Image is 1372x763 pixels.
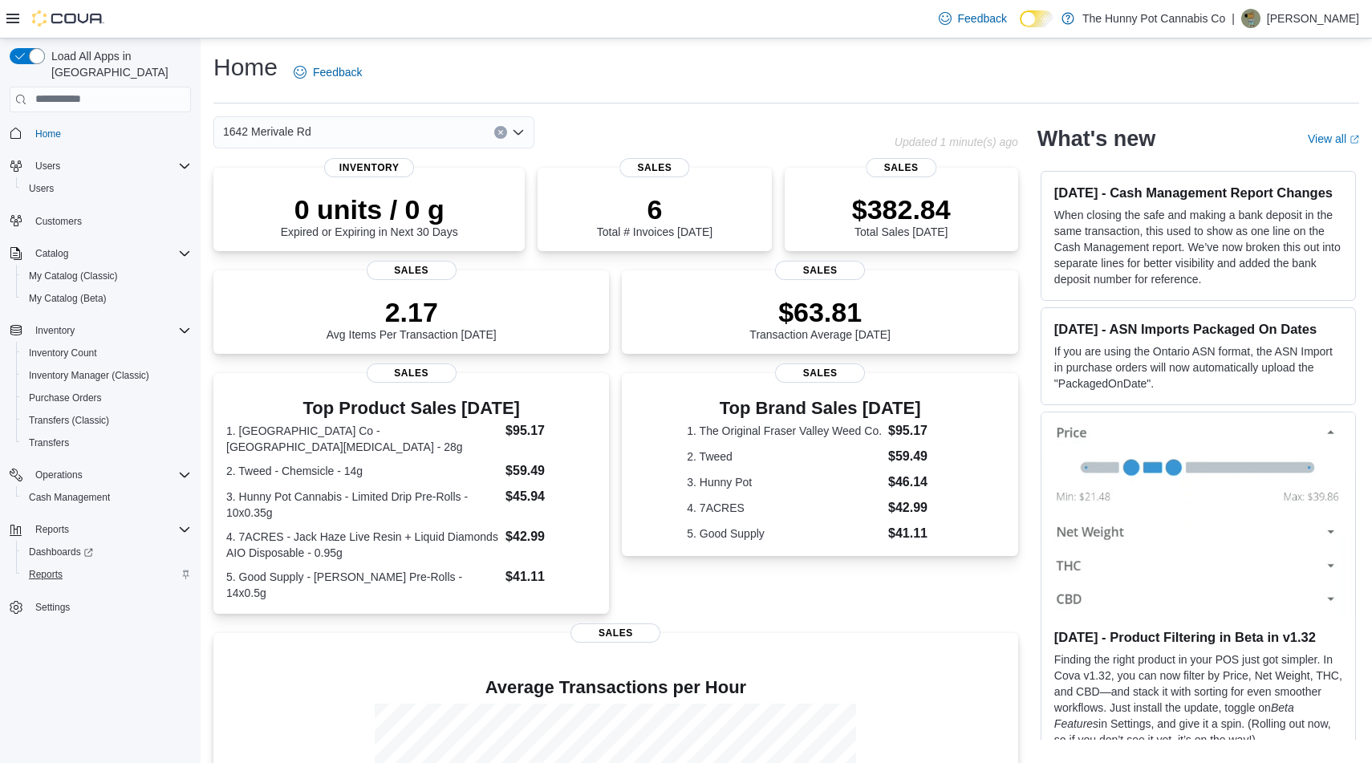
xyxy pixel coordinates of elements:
span: Customers [29,211,191,231]
h3: [DATE] - ASN Imports Packaged On Dates [1054,321,1342,337]
dt: 4. 7ACRES - Jack Haze Live Resin + Liquid Diamonds AIO Disposable - 0.95g [226,529,499,561]
span: My Catalog (Beta) [29,292,107,305]
span: Transfers (Classic) [22,411,191,430]
button: Catalog [3,242,197,265]
div: Total Sales [DATE] [852,193,951,238]
span: Feedback [313,64,362,80]
dd: $95.17 [888,421,953,440]
button: Inventory Count [16,342,197,364]
span: Customers [35,215,82,228]
a: Home [29,124,67,144]
h4: Average Transactions per Hour [226,678,1005,697]
dt: 4. 7ACRES [687,500,882,516]
span: Operations [35,469,83,481]
div: Total # Invoices [DATE] [597,193,712,238]
span: Feedback [958,10,1007,26]
span: Sales [867,158,936,177]
p: The Hunny Pot Cannabis Co [1082,9,1225,28]
h2: What's new [1037,126,1155,152]
dt: 5. Good Supply [687,526,882,542]
dd: $42.99 [505,527,596,546]
svg: External link [1350,135,1359,144]
button: Cash Management [16,486,197,509]
div: Rehan Bhatti [1241,9,1260,28]
button: Users [16,177,197,200]
button: Reports [16,563,197,586]
span: Purchase Orders [22,388,191,408]
h3: [DATE] - Product Filtering in Beta in v1.32 [1054,629,1342,645]
span: Home [35,128,61,140]
span: Settings [35,601,70,614]
button: Operations [3,464,197,486]
div: Avg Items Per Transaction [DATE] [327,296,497,341]
p: 6 [597,193,712,225]
span: Home [29,124,191,144]
span: Inventory [324,158,414,177]
button: Inventory Manager (Classic) [16,364,197,387]
p: Finding the right product in your POS just got simpler. In Cova v1.32, you can now filter by Pric... [1054,651,1342,748]
dd: $59.49 [505,461,596,481]
span: Cash Management [22,488,191,507]
input: Dark Mode [1020,10,1053,27]
span: Sales [775,261,865,280]
span: Inventory Count [22,343,191,363]
span: My Catalog (Classic) [29,270,118,282]
span: Users [35,160,60,172]
a: Inventory Manager (Classic) [22,366,156,385]
span: Transfers [22,433,191,453]
img: Cova [32,10,104,26]
span: Reports [35,523,69,536]
a: Transfers [22,433,75,453]
dd: $41.11 [505,567,596,586]
span: Reports [22,565,191,584]
span: Reports [29,568,63,581]
button: My Catalog (Classic) [16,265,197,287]
dt: 2. Tweed [687,448,882,465]
p: 2.17 [327,296,497,328]
a: My Catalog (Beta) [22,289,113,308]
button: Open list of options [512,126,525,139]
span: Cash Management [29,491,110,504]
span: Sales [367,363,457,383]
span: Transfers (Classic) [29,414,109,427]
p: $63.81 [749,296,891,328]
a: Reports [22,565,69,584]
a: Feedback [287,56,368,88]
span: Operations [29,465,191,485]
p: | [1232,9,1235,28]
dt: 1. The Original Fraser Valley Weed Co. [687,423,882,439]
a: Settings [29,598,76,617]
span: Settings [29,597,191,617]
span: Catalog [29,244,191,263]
dt: 1. [GEOGRAPHIC_DATA] Co - [GEOGRAPHIC_DATA][MEDICAL_DATA] - 28g [226,423,499,455]
span: Inventory [35,324,75,337]
button: Reports [29,520,75,539]
a: Users [22,179,60,198]
dt: 2. Tweed - Chemsicle - 14g [226,463,499,479]
button: Customers [3,209,197,233]
span: Users [29,182,54,195]
span: Inventory Manager (Classic) [29,369,149,382]
button: Settings [3,595,197,619]
a: View allExternal link [1308,132,1359,145]
button: Purchase Orders [16,387,197,409]
a: Dashboards [22,542,99,562]
span: Dashboards [22,542,191,562]
span: Load All Apps in [GEOGRAPHIC_DATA] [45,48,191,80]
span: My Catalog (Classic) [22,266,191,286]
a: Inventory Count [22,343,104,363]
h3: Top Product Sales [DATE] [226,399,596,418]
span: Sales [775,363,865,383]
h1: Home [213,51,278,83]
span: Catalog [35,247,68,260]
button: My Catalog (Beta) [16,287,197,310]
dd: $41.11 [888,524,953,543]
span: Dark Mode [1020,27,1021,28]
p: When closing the safe and making a bank deposit in the same transaction, this used to show as one... [1054,207,1342,287]
a: Cash Management [22,488,116,507]
dt: 3. Hunny Pot [687,474,882,490]
p: $382.84 [852,193,951,225]
div: Transaction Average [DATE] [749,296,891,341]
span: Inventory [29,321,191,340]
p: If you are using the Ontario ASN format, the ASN Import in purchase orders will now automatically... [1054,343,1342,392]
